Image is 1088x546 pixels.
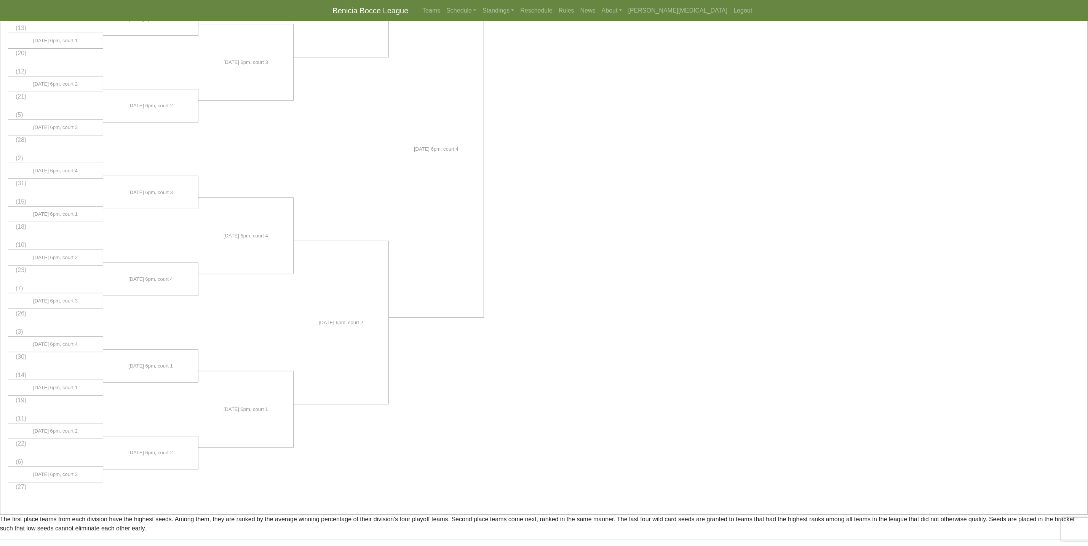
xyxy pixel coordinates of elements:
span: (28) [16,137,26,143]
a: Logout [731,3,756,18]
span: (11) [16,415,26,422]
span: [DATE] 6pm, court 1 [224,406,268,413]
span: (20) [16,50,26,56]
span: (23) [16,267,26,273]
span: [DATE] 6pm, court 2 [319,319,363,326]
span: [DATE] 6pm, court 2 [33,427,78,435]
span: [DATE] 6pm, court 4 [128,275,173,283]
a: Reschedule [517,3,556,18]
span: (31) [16,180,26,186]
span: (13) [16,25,26,31]
span: (2) [16,155,23,161]
a: Benicia Bocce League [333,3,409,18]
span: [DATE] 6pm, court 1 [128,362,173,370]
span: [DATE] 6pm, court 1 [33,210,78,218]
a: Standings [479,3,517,18]
span: [DATE] 6pm, court 4 [414,145,459,153]
span: [DATE] 6pm, court 3 [33,297,78,305]
span: (15) [16,198,26,205]
span: (27) [16,484,26,490]
span: [DATE] 6pm, court 2 [128,449,173,457]
span: [DATE] 6pm, court 3 [33,124,78,131]
span: [DATE] 6pm, court 4 [33,167,78,175]
span: [DATE] 6pm, court 1 [33,37,78,45]
span: (10) [16,242,26,248]
span: (21) [16,93,26,100]
span: (26) [16,310,26,317]
span: [DATE] 6pm, court 4 [33,341,78,348]
span: (7) [16,285,23,291]
span: (12) [16,68,26,75]
a: News [577,3,599,18]
a: Teams [419,3,443,18]
span: (14) [16,372,26,378]
span: (6) [16,458,23,465]
span: [DATE] 6pm, court 2 [128,102,173,110]
span: (30) [16,353,26,360]
span: (18) [16,223,26,230]
a: Rules [556,3,577,18]
a: [PERSON_NAME][MEDICAL_DATA] [625,3,731,18]
span: [DATE] 6pm, court 3 [33,471,78,478]
span: [DATE] 6pm, court 4 [224,232,268,240]
span: [DATE] 6pm, court 2 [33,80,78,88]
span: (5) [16,111,23,118]
span: (22) [16,440,26,447]
span: [DATE] 6pm, court 1 [33,384,78,392]
a: Schedule [443,3,479,18]
span: [DATE] 6pm, court 3 [128,189,173,196]
span: [DATE] 6pm, court 3 [224,59,268,66]
span: [DATE] 6pm, court 2 [33,254,78,261]
span: (3) [16,328,23,335]
span: (19) [16,397,26,403]
a: About [599,3,625,18]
